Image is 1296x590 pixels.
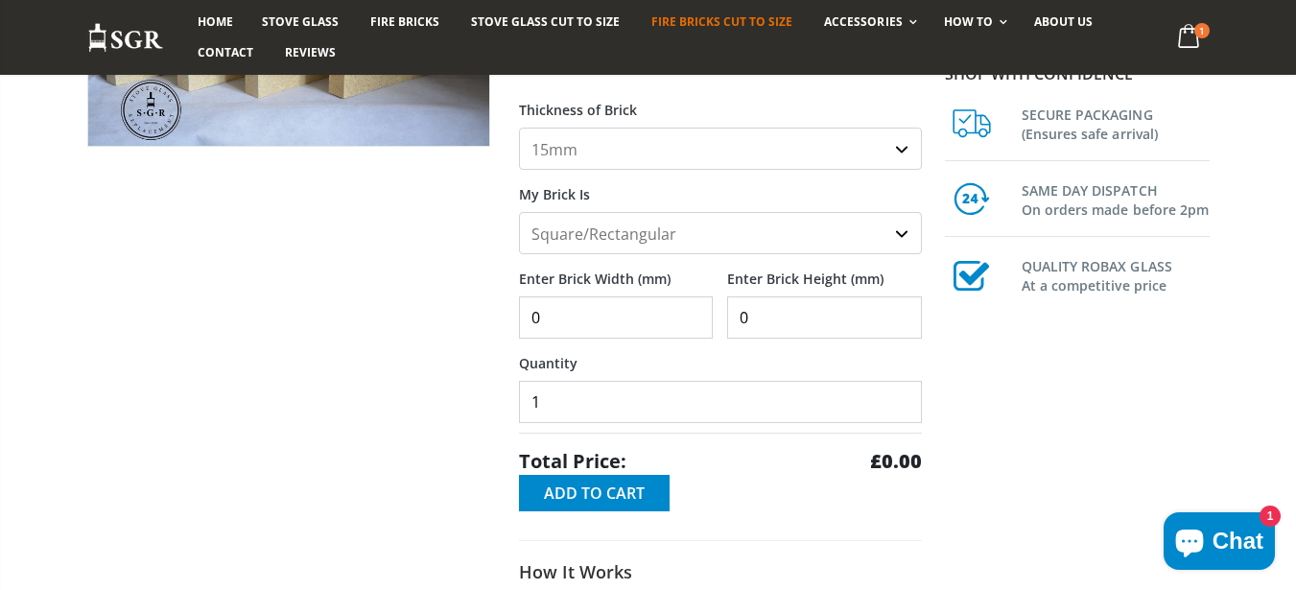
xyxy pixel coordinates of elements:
a: Reviews [271,37,350,68]
a: Fire Bricks [356,7,454,37]
a: Stove Glass Cut To Size [457,7,634,37]
a: Contact [183,37,268,68]
a: How To [930,7,1017,37]
h3: QUALITY ROBAX GLASS At a competitive price [1022,253,1210,295]
label: My Brick Is [519,170,922,204]
h3: SAME DAY DISPATCH On orders made before 2pm [1022,177,1210,220]
button: Add to Cart [519,475,670,511]
label: Enter Brick Height (mm) [727,254,922,289]
h3: SECURE PACKAGING (Ensures safe arrival) [1022,102,1210,144]
inbox-online-store-chat: Shopify online store chat [1158,512,1281,575]
strong: £0.00 [870,448,922,475]
span: Contact [198,44,253,60]
span: Add to Cart [544,483,645,504]
span: Accessories [824,13,902,30]
span: How To [944,13,993,30]
span: About us [1034,13,1093,30]
a: 1 [1169,19,1209,57]
span: Fire Bricks [370,13,439,30]
span: 1 [1194,23,1210,38]
span: Reviews [285,44,336,60]
a: About us [1020,7,1107,37]
span: Home [198,13,233,30]
a: Stove Glass [247,7,353,37]
label: Thickness of Brick [519,85,922,120]
label: Enter Brick Width (mm) [519,254,714,289]
a: Fire Bricks Cut To Size [637,7,807,37]
h3: How It Works [519,560,922,583]
label: Quantity [519,339,922,373]
span: Fire Bricks Cut To Size [651,13,792,30]
span: Stove Glass Cut To Size [471,13,620,30]
a: Accessories [810,7,926,37]
span: Stove Glass [262,13,339,30]
span: Total Price: [519,448,626,475]
a: Home [183,7,247,37]
img: Stove Glass Replacement [87,22,164,54]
